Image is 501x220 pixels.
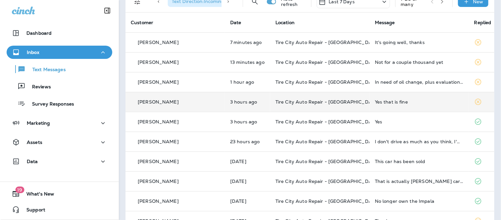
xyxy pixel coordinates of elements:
[7,203,112,216] button: Support
[375,60,464,65] div: Not for a couple thousand yet
[230,179,265,184] p: Sep 5, 2025 11:32 AM
[230,40,265,45] p: Sep 8, 2025 11:30 AM
[230,159,265,164] p: Sep 6, 2025 11:25 AM
[275,178,380,184] span: Tire City Auto Repair - [GEOGRAPHIC_DATA]
[27,120,50,126] p: Marketing
[230,139,265,144] p: Sep 7, 2025 12:28 PM
[7,26,112,40] button: Dashboard
[230,198,265,204] p: Sep 5, 2025 11:22 AM
[375,40,464,45] div: It's going well, thanks
[375,79,464,85] div: In need of oil change, plus evaluation of "exhaust leak" and some suggested suspension maintenance.
[275,59,380,65] span: Tire City Auto Repair - [GEOGRAPHIC_DATA]
[230,99,265,105] p: Sep 8, 2025 08:18 AM
[7,155,112,168] button: Data
[26,67,66,73] p: Text Messages
[375,119,464,124] div: Yes
[230,119,265,124] p: Sep 8, 2025 08:13 AM
[27,140,42,145] p: Assets
[375,198,464,204] div: No longer own the Impala
[375,139,464,144] div: I don't drive as much as you think, I'm almost 3,000 miles away from the sticker mileage. I'll le...
[275,99,380,105] span: Tire City Auto Repair - [GEOGRAPHIC_DATA]
[230,20,241,25] span: Date
[20,207,45,215] span: Support
[275,139,380,145] span: Tire City Auto Repair - [GEOGRAPHIC_DATA]
[7,136,112,149] button: Assets
[138,119,179,124] p: [PERSON_NAME]
[26,30,52,36] p: Dashboard
[138,159,179,164] p: [PERSON_NAME]
[375,99,464,105] div: Yes that is fine
[138,60,179,65] p: [PERSON_NAME]
[7,97,112,110] button: Survey Responses
[7,79,112,93] button: Reviews
[27,159,38,164] p: Data
[138,99,179,105] p: [PERSON_NAME]
[138,139,179,144] p: [PERSON_NAME]
[230,79,265,85] p: Sep 8, 2025 10:36 AM
[375,20,395,25] span: Message
[138,40,179,45] p: [PERSON_NAME]
[7,187,112,200] button: 19What's New
[375,179,464,184] div: That is actually Hannah Werner's car(my granddaughter) her phone is 2692595753.
[25,101,74,108] p: Survey Responses
[27,50,39,55] p: Inbox
[138,79,179,85] p: [PERSON_NAME]
[131,20,153,25] span: Customer
[275,79,380,85] span: Tire City Auto Repair - [GEOGRAPHIC_DATA]
[7,116,112,130] button: Marketing
[474,20,491,25] span: Replied
[20,191,54,199] span: What's New
[15,187,24,193] span: 19
[375,159,464,164] div: This car has been sold
[7,62,112,76] button: Text Messages
[138,179,179,184] p: [PERSON_NAME]
[7,46,112,59] button: Inbox
[98,4,117,17] button: Collapse Sidebar
[275,158,380,164] span: Tire City Auto Repair - [GEOGRAPHIC_DATA]
[138,198,179,204] p: [PERSON_NAME]
[230,60,265,65] p: Sep 8, 2025 11:24 AM
[275,20,295,25] span: Location
[275,119,380,125] span: Tire City Auto Repair - [GEOGRAPHIC_DATA]
[25,84,51,90] p: Reviews
[275,198,380,204] span: Tire City Auto Repair - [GEOGRAPHIC_DATA]
[275,39,380,45] span: Tire City Auto Repair - [GEOGRAPHIC_DATA]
